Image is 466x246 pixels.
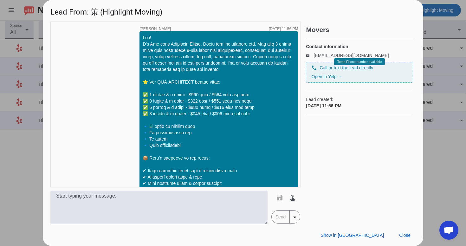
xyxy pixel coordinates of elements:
[306,54,314,57] mat-icon: email
[269,27,298,31] div: [DATE] 11:56:PM
[314,53,389,58] a: [EMAIL_ADDRESS][DOMAIN_NAME]
[337,60,382,64] span: Temp Phone number available
[399,233,411,238] span: Close
[288,194,296,201] mat-icon: touch_app
[291,213,299,221] mat-icon: arrow_drop_down
[139,27,171,31] span: [PERSON_NAME]
[439,221,458,240] div: Open chat
[316,230,389,241] button: Show in [GEOGRAPHIC_DATA]
[394,230,416,241] button: Close
[306,103,413,109] div: [DATE] 11:56:PM
[306,43,413,50] h4: Contact information
[321,233,384,238] span: Show in [GEOGRAPHIC_DATA]
[320,65,373,71] span: Call or text the lead directly
[311,65,317,71] mat-icon: phone
[306,27,416,33] h2: Movers
[311,74,342,79] a: Open in Yelp →
[306,96,413,103] span: Lead created:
